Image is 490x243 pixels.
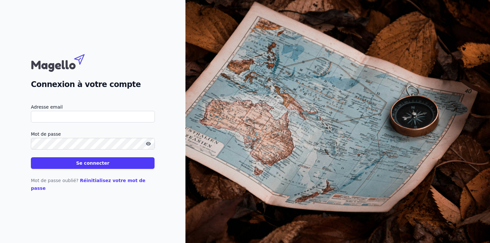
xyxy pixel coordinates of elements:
h2: Connexion à votre compte [31,79,155,90]
label: Mot de passe [31,130,155,138]
a: Réinitialisez votre mot de passe [31,178,146,191]
label: Adresse email [31,103,155,111]
button: Se connecter [31,157,155,169]
p: Mot de passe oublié? [31,177,155,192]
img: Magello [31,51,99,73]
